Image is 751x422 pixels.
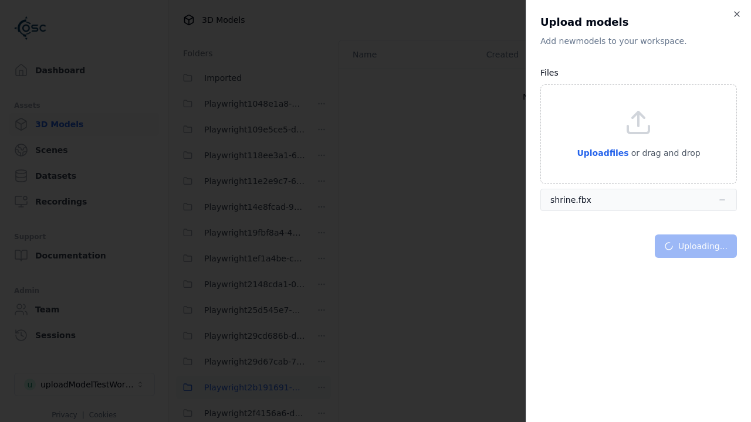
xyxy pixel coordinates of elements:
p: Add new model s to your workspace. [540,35,737,47]
h2: Upload models [540,14,737,30]
div: shrine.fbx [550,194,591,206]
p: or drag and drop [629,146,701,160]
span: Upload files [577,148,628,158]
label: Files [540,68,559,77]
